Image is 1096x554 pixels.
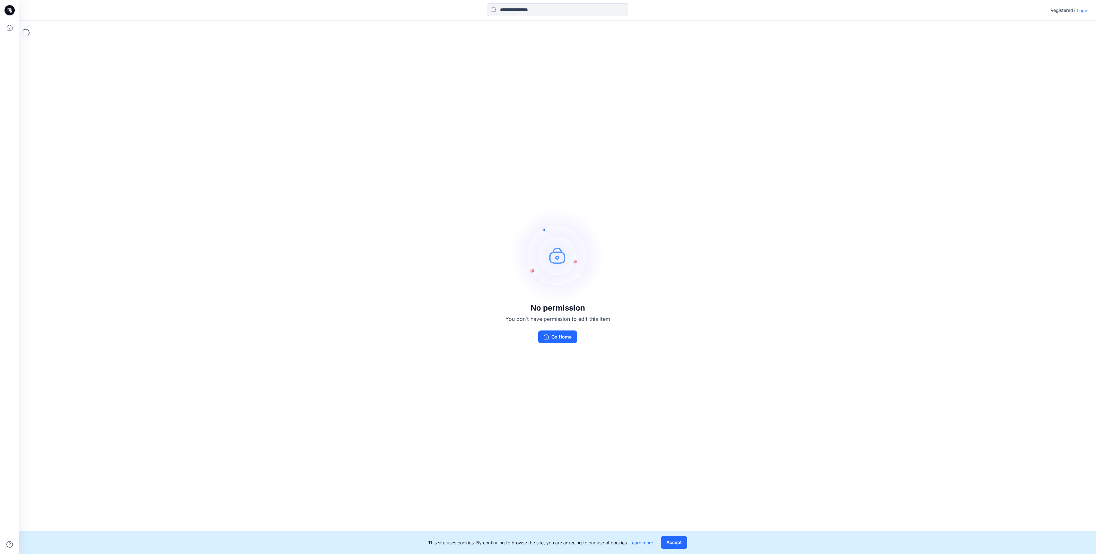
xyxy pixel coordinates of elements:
p: Registered? [1050,6,1075,14]
h3: No permission [505,303,610,312]
p: Login [1077,7,1088,14]
p: You don't have permission to edit this item [505,315,610,323]
a: Learn more [629,540,653,545]
button: Accept [661,536,687,549]
img: no-perm.svg [510,207,606,303]
button: Go Home [538,330,577,343]
p: This site uses cookies. By continuing to browse the site, you are agreeing to our use of cookies. [428,539,653,546]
